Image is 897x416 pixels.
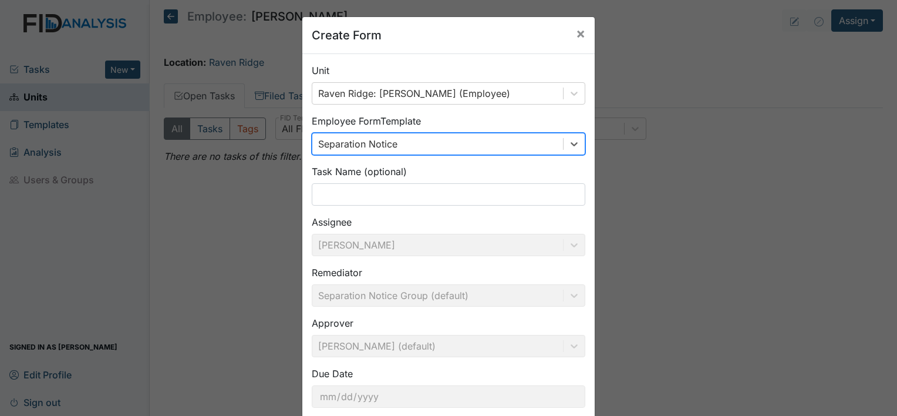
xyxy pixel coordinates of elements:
[312,266,362,280] label: Remediator
[312,26,382,44] h5: Create Form
[312,63,329,78] label: Unit
[312,165,407,179] label: Task Name (optional)
[312,367,353,381] label: Due Date
[318,86,510,100] div: Raven Ridge: [PERSON_NAME] (Employee)
[312,114,421,128] label: Employee Form Template
[566,17,595,50] button: Close
[312,316,353,330] label: Approver
[312,215,352,229] label: Assignee
[576,25,585,42] span: ×
[318,137,397,151] div: Separation Notice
